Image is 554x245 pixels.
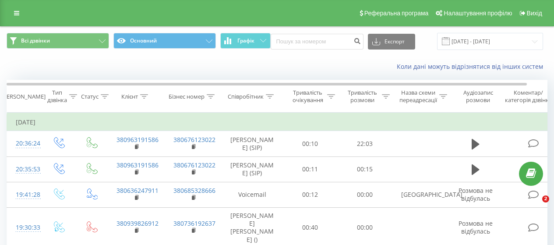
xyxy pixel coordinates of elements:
[116,161,159,169] a: 380963191586
[345,89,380,104] div: Тривалість розмови
[283,182,338,207] td: 00:12
[21,37,50,44] span: Всі дзвінки
[113,33,216,49] button: Основний
[222,131,283,156] td: [PERSON_NAME] (SIP)
[220,33,271,49] button: Графік
[364,10,429,17] span: Реферальна програма
[290,89,325,104] div: Тривалість очікування
[16,219,33,236] div: 19:30:33
[16,161,33,178] div: 20:35:53
[47,89,67,104] div: Тип дзвінка
[527,10,542,17] span: Вихід
[524,195,545,217] iframe: Intercom live chat
[173,186,215,195] a: 380685328666
[338,182,392,207] td: 00:00
[338,131,392,156] td: 22:03
[121,93,138,100] div: Клієнт
[459,219,493,235] span: Розмова не відбулась
[459,186,493,202] span: Розмова не відбулась
[503,89,554,104] div: Коментар/категорія дзвінка
[116,219,159,227] a: 380939826912
[397,62,547,71] a: Коли дані можуть відрізнятися вiд інших систем
[368,34,415,50] button: Експорт
[173,135,215,144] a: 380676123022
[222,182,283,207] td: Voicemail
[169,93,205,100] div: Бізнес номер
[338,156,392,182] td: 00:15
[228,93,264,100] div: Співробітник
[457,89,499,104] div: Аудіозапис розмови
[542,195,549,202] span: 2
[1,93,46,100] div: [PERSON_NAME]
[271,34,363,50] input: Пошук за номером
[81,93,99,100] div: Статус
[116,135,159,144] a: 380963191586
[173,161,215,169] a: 380676123022
[237,38,254,44] span: Графік
[16,186,33,203] div: 19:41:28
[116,186,159,195] a: 380636247911
[16,135,33,152] div: 20:36:24
[222,156,283,182] td: [PERSON_NAME] (SIP)
[7,33,109,49] button: Всі дзвінки
[392,182,449,207] td: [GEOGRAPHIC_DATA]
[444,10,512,17] span: Налаштування профілю
[283,131,338,156] td: 00:10
[173,219,215,227] a: 380736192637
[283,156,338,182] td: 00:11
[399,89,437,104] div: Назва схеми переадресації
